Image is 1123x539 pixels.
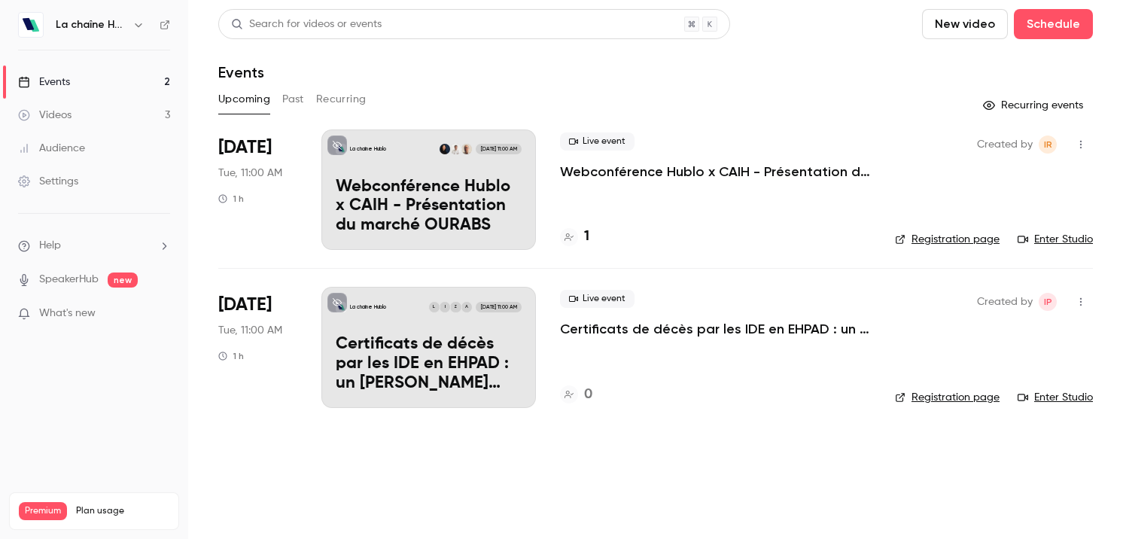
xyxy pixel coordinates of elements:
div: Sep 23 Tue, 11:00 AM (Europe/Paris) [218,129,297,250]
span: new [108,273,138,288]
div: 1 h [218,350,244,362]
img: Imane Remmal [440,144,450,154]
span: IR [1044,136,1052,154]
span: Live event [560,290,635,308]
span: Live event [560,132,635,151]
h1: Events [218,63,264,81]
h4: 0 [584,385,592,405]
div: Videos [18,108,72,123]
span: [DATE] 11:00 AM [476,144,521,154]
a: Enter Studio [1018,390,1093,405]
a: Webconférence Hublo x CAIH - Présentation du marché OURABS La chaîne HubloDavid MarquaireAmaury B... [321,129,536,250]
p: La chaîne Hublo [350,145,386,153]
a: Certificats de décès par les IDE en EHPAD : un levier efficace pour valoriser et fidéliser vos éq... [321,287,536,407]
span: [DATE] [218,136,272,160]
span: Imane Remmal [1039,136,1057,154]
span: Tue, 11:00 AM [218,323,282,338]
div: 1 h [218,193,244,205]
button: New video [922,9,1008,39]
span: Help [39,238,61,254]
span: Created by [977,293,1033,311]
button: Upcoming [218,87,270,111]
span: IP [1044,293,1052,311]
a: 0 [560,385,592,405]
button: Recurring events [976,93,1093,117]
li: help-dropdown-opener [18,238,170,254]
div: I [439,301,451,313]
h6: La chaîne Hublo [56,17,126,32]
div: L [428,301,440,313]
span: [DATE] 11:00 AM [476,302,521,312]
span: Tue, 11:00 AM [218,166,282,181]
div: Audience [18,141,85,156]
img: La chaîne Hublo [19,13,43,37]
div: Settings [18,174,78,189]
div: Z [449,301,461,313]
a: SpeakerHub [39,272,99,288]
span: Created by [977,136,1033,154]
div: A [461,301,473,313]
a: Enter Studio [1018,232,1093,247]
span: Ines Plocque [1039,293,1057,311]
button: Past [282,87,304,111]
a: Registration page [895,390,1000,405]
button: Recurring [316,87,367,111]
div: Oct 7 Tue, 11:00 AM (Europe/Paris) [218,287,297,407]
span: What's new [39,306,96,321]
h4: 1 [584,227,589,247]
span: Premium [19,502,67,520]
a: Registration page [895,232,1000,247]
p: La chaîne Hublo [350,303,386,311]
div: Events [18,75,70,90]
span: [DATE] [218,293,272,317]
img: David Marquaire [461,144,472,154]
span: Plan usage [76,505,169,517]
div: Search for videos or events [231,17,382,32]
p: Certificats de décès par les IDE en EHPAD : un [PERSON_NAME] efficace pour valoriser et fidéliser... [336,335,522,393]
img: Amaury Bagein [450,144,461,154]
iframe: Noticeable Trigger [152,307,170,321]
a: 1 [560,227,589,247]
a: Webconférence Hublo x CAIH - Présentation du marché OURABS [560,163,871,181]
a: Certificats de décès par les IDE en EHPAD : un [PERSON_NAME] efficace pour valoriser et fidéliser... [560,320,871,338]
button: Schedule [1014,9,1093,39]
p: Webconférence Hublo x CAIH - Présentation du marché OURABS [336,178,522,236]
